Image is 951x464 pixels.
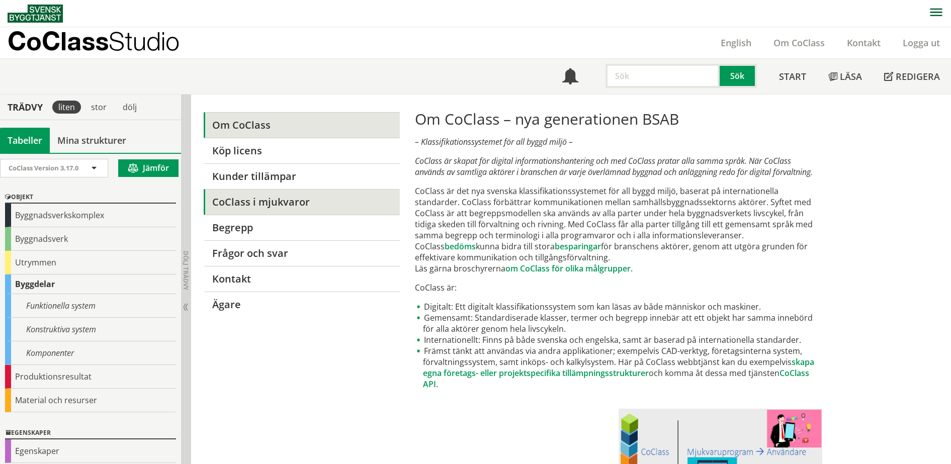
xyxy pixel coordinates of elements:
em: – Klassifikationssystemet för all byggd miljö – [415,136,573,147]
button: Jämför [118,159,179,177]
span: Läsa [840,70,862,82]
a: Frågor och svar [204,240,399,266]
p: CoClass [8,35,180,47]
div: dölj [117,101,143,114]
a: Start [768,59,817,94]
span: Redigera [896,70,940,82]
span: Start [779,70,806,82]
a: Läsa [817,59,873,94]
img: Svensk Byggtjänst [8,5,63,23]
a: CoClassStudio [8,27,201,58]
li: Främst tänkt att användas via andra applikationer; exempelvis CAD-verktyg, företagsinterna system... [415,345,822,390]
div: Byggnadsverk [5,227,176,251]
li: Gemensamt: Standardiserade klasser, termer och begrepp innebär att ett objekt har samma innebörd ... [415,312,822,334]
span: CoClass Version 3.17.0 [9,163,78,172]
a: Kunder tillämpar [204,163,399,189]
a: CoClass API [423,367,809,390]
div: Egenskaper [5,427,176,439]
button: Sök [720,64,757,88]
div: Produktionsresultat [5,365,176,389]
a: Ägare [204,292,399,317]
a: Mina strukturer [50,128,134,153]
a: besparingar [555,241,601,252]
a: Kontakt [836,37,892,49]
a: bedöms [445,241,476,252]
div: Egenskaper [5,439,176,463]
div: Objekt [5,192,176,204]
span: Dölj trädvy [182,251,190,290]
div: Komponenter [5,341,176,365]
div: Byggnadsverkskomplex [5,204,176,227]
div: Material och resurser [5,389,176,412]
a: Redigera [873,59,951,94]
div: Trädvy [2,102,48,113]
div: stor [85,101,113,114]
a: Begrepp [204,215,399,240]
div: liten [52,101,81,114]
div: Byggdelar [5,274,176,294]
div: Funktionella system [5,294,176,318]
a: Logga ut [892,37,951,49]
a: Om CoClass [762,37,836,49]
li: Digitalt: Ett digitalt klassifikationssystem som kan läsas av både människor och maskiner. [415,301,822,312]
em: CoClass är skapat för digital informationshantering och med CoClass pratar alla samma språk. När ... [415,155,813,177]
a: skapa egna företags- eller projektspecifika tillämpningsstrukturer [423,356,814,379]
a: CoClass i mjukvaror [204,189,399,215]
h1: Om CoClass – nya generationen BSAB [415,110,822,128]
div: Utrymmen [5,251,176,274]
li: Internationellt: Finns på både svenska och engelska, samt är baserad på internationella standarder. [415,334,822,345]
input: Sök [606,64,720,88]
div: Konstruktiva system [5,318,176,341]
a: Köp licens [204,138,399,163]
a: Kontakt [204,266,399,292]
span: Studio [109,26,180,56]
span: Notifikationer [562,69,578,85]
a: om CoClass för olika målgrupper [505,263,631,274]
p: CoClass är: [415,282,822,293]
a: English [710,37,762,49]
p: CoClass är det nya svenska klassifikationssystemet för all byggd miljö, baserat på internationell... [415,185,822,274]
a: Om CoClass [204,112,399,138]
